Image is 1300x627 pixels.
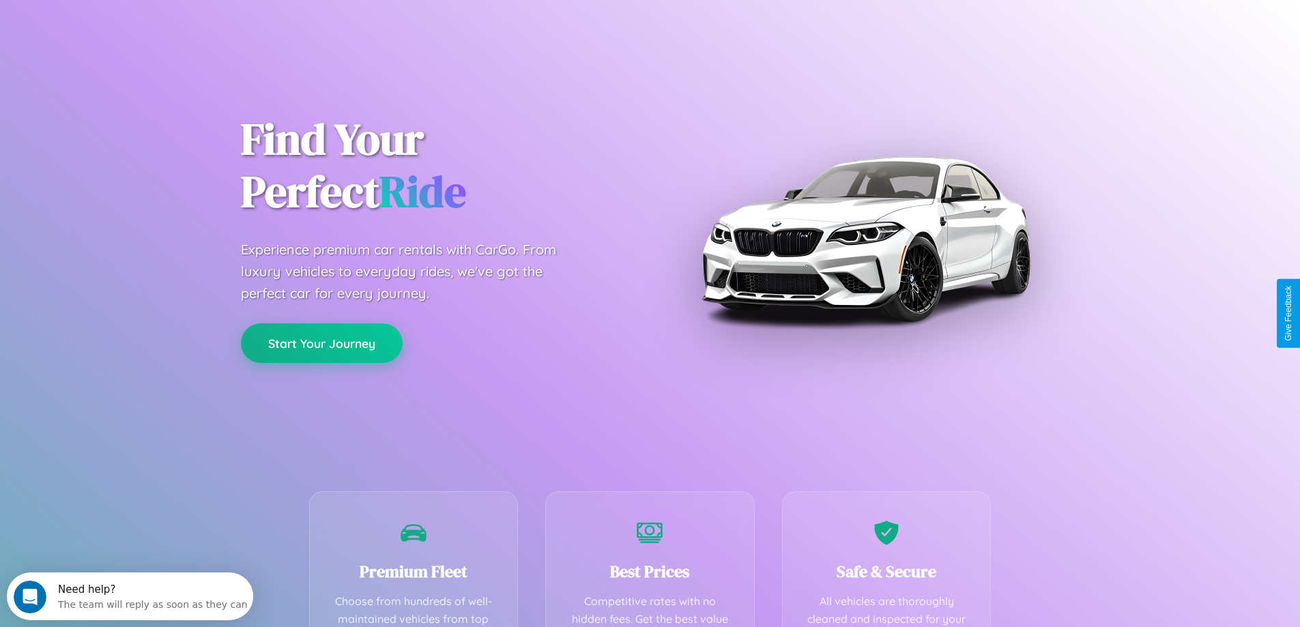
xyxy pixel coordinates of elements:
h3: Safe & Secure [803,560,970,583]
div: Need help? [51,12,241,23]
h1: Find Your Perfect [241,113,630,218]
span: Ride [379,162,466,221]
iframe: Intercom live chat [14,581,46,613]
h3: Best Prices [566,560,734,583]
iframe: Intercom live chat discovery launcher [7,572,253,620]
div: Open Intercom Messenger [5,5,254,43]
div: The team will reply as soon as they can [51,23,241,37]
div: Give Feedback [1284,286,1293,341]
button: Start Your Journey [241,323,403,363]
p: Experience premium car rentals with CarGo. From luxury vehicles to everyday rides, we've got the ... [241,239,582,304]
img: Premium BMW car rental vehicle [695,68,1036,409]
h3: Premium Fleet [330,560,497,583]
